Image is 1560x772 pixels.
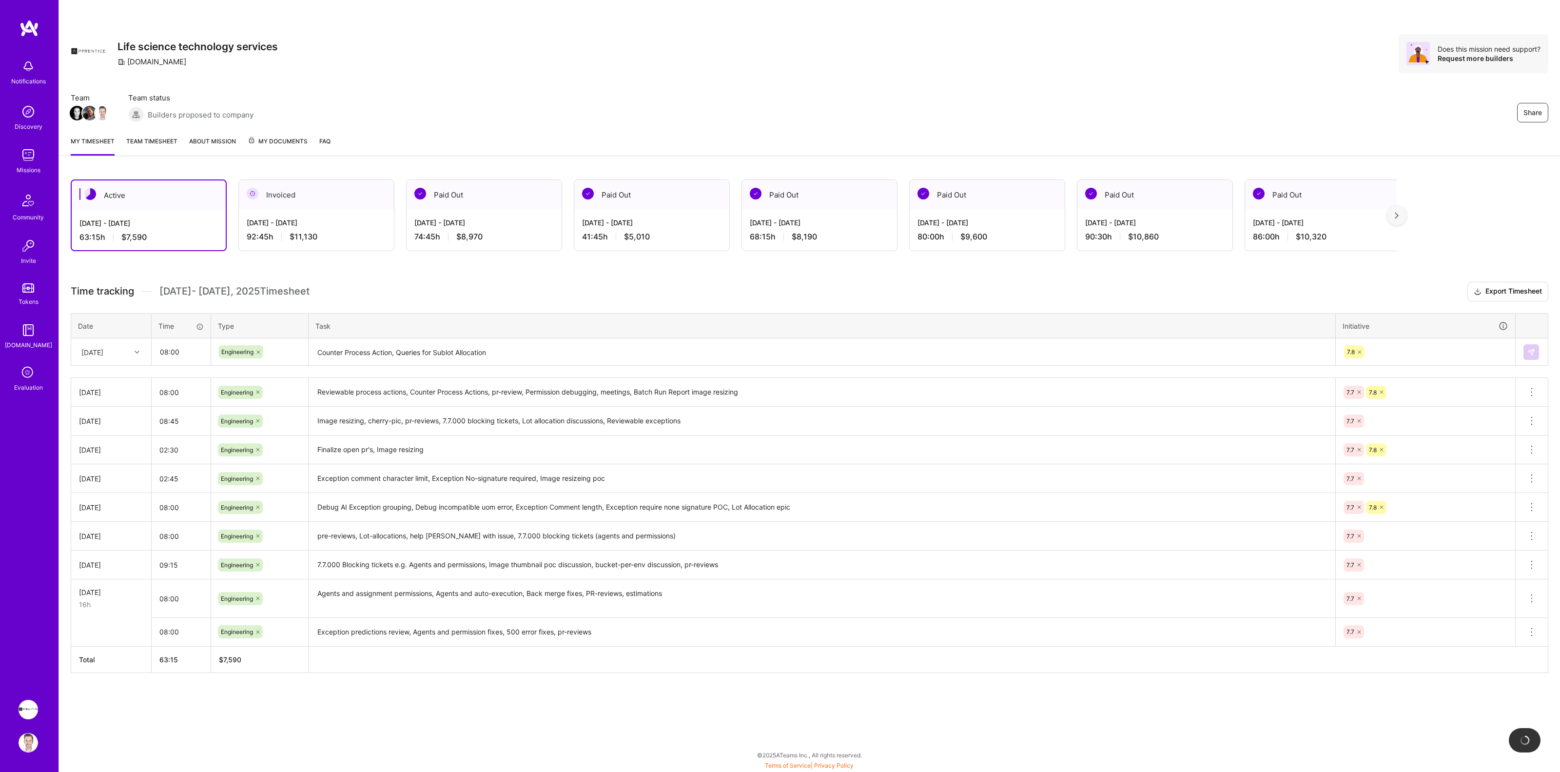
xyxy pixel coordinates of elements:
span: | [765,762,854,769]
div: 86:00 h [1253,232,1392,242]
a: Apprentice: Life science technology services [16,700,40,719]
img: Paid Out [1085,188,1097,199]
div: [DATE] - [DATE] [414,218,554,228]
span: 7.8 [1369,446,1377,454]
div: Initiative [1343,320,1508,332]
span: [DATE] - [DATE] , 2025 Timesheet [159,285,310,297]
a: Privacy Policy [814,762,854,769]
span: Engineering [221,348,253,356]
input: HH:MM [152,619,211,645]
span: 7.7 [1346,417,1354,425]
span: 7.8 [1369,504,1377,511]
span: 7.7 [1346,533,1354,540]
div: Discovery [15,121,42,132]
div: [DATE] [81,347,103,357]
img: Active [84,188,96,200]
div: Active [72,180,226,210]
div: [DATE] [79,387,143,397]
span: Engineering [221,504,253,511]
span: $8,970 [456,232,483,242]
i: icon Download [1474,287,1482,297]
textarea: 7.7.000 Blocking tickets e.g. Agents and permissions, Image thumbnail poc discussion, bucket-per-... [310,552,1334,578]
th: Date [71,313,152,338]
span: Engineering [221,475,253,482]
div: [DATE] [79,474,143,484]
input: HH:MM [152,408,211,434]
div: 90:30 h [1085,232,1225,242]
input: HH:MM [152,495,211,520]
span: Team [71,93,109,103]
input: HH:MM [152,523,211,549]
a: Team Member Avatar [83,105,96,121]
img: right [1395,212,1399,219]
div: 80:00 h [917,232,1057,242]
span: Engineering [221,389,253,396]
input: HH:MM [152,379,211,405]
span: $11,130 [290,232,317,242]
div: Paid Out [1245,180,1400,210]
span: Team status [128,93,253,103]
a: FAQ [319,136,331,156]
textarea: Agents and assignment permissions, Agents and auto-execution, Back merge fixes, PR-reviews, estim... [310,580,1334,617]
span: $9,600 [960,232,987,242]
div: 63:15 h [79,232,218,242]
div: [DATE] [79,445,143,455]
i: icon CompanyGray [117,58,125,66]
span: My Documents [248,136,308,147]
div: Paid Out [910,180,1065,210]
span: 7.7 [1346,504,1354,511]
div: [DATE] [79,560,143,570]
div: [DATE] [79,502,143,513]
img: Company Logo [71,34,106,69]
span: 7.7 [1346,475,1354,482]
img: Apprentice: Life science technology services [19,700,38,719]
span: 7.8 [1347,348,1355,356]
div: Notifications [11,76,46,86]
h3: Life science technology services [117,40,278,53]
span: Engineering [221,561,253,569]
div: 74:45 h [414,232,554,242]
img: tokens [22,283,34,293]
img: Avatar [1406,42,1430,65]
div: © 2025 ATeams Inc., All rights reserved. [58,743,1560,767]
div: [DATE] - [DATE] [1253,218,1392,228]
div: Paid Out [1077,180,1232,210]
textarea: Image resizing, cherry-pic, pr-reviews, 7.7.000 blocking tickets, Lot allocation discussions, Rev... [310,408,1334,435]
img: teamwork [19,145,38,165]
span: Builders proposed to company [148,110,253,120]
div: [DATE] - [DATE] [917,218,1057,228]
img: logo [19,20,39,37]
div: [DATE] [79,416,143,426]
img: guide book [19,320,38,340]
img: loading [1519,734,1531,746]
div: 68:15 h [750,232,889,242]
img: bell [19,57,38,76]
img: Paid Out [582,188,594,199]
div: [DATE] [79,587,143,597]
i: icon Chevron [135,350,139,355]
textarea: Exception predictions review, Agents and permission fixes, 500 error fixes, pr-reviews [310,619,1334,646]
input: HH:MM [152,437,211,463]
span: $10,860 [1128,232,1159,242]
img: Submit [1527,348,1535,356]
img: Paid Out [1253,188,1265,199]
div: [DATE] - [DATE] [247,218,386,228]
img: Community [17,189,40,212]
a: My Documents [248,136,308,156]
textarea: pre-reviews, Lot-allocations, help [PERSON_NAME] with issue, 7.7.000 blocking tickets (agents and... [310,523,1334,550]
div: Community [13,212,44,222]
span: Engineering [221,595,253,602]
div: [DATE] - [DATE] [582,218,721,228]
div: null [1523,344,1540,360]
img: discovery [19,102,38,121]
div: Missions [17,165,40,175]
textarea: Debug AI Exception grouping, Debug incompatible uom error, Exception Comment length, Exception re... [310,494,1334,521]
input: HH:MM [152,586,211,612]
div: Does this mission need support? [1438,44,1540,54]
a: Team Member Avatar [96,105,109,121]
img: Team Member Avatar [70,106,84,120]
div: [DATE] [79,531,143,541]
span: Engineering [221,533,253,540]
div: 92:45 h [247,232,386,242]
img: Team Member Avatar [82,106,97,120]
